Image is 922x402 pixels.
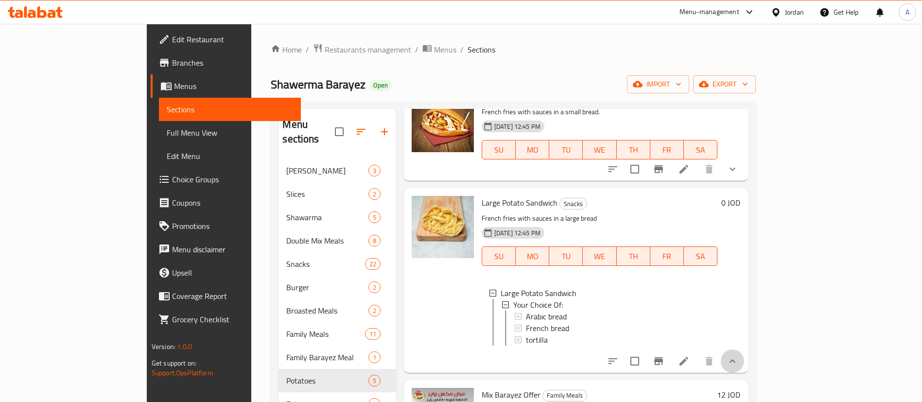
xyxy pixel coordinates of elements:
button: import [627,75,689,93]
span: Grocery Checklist [172,314,293,325]
span: [DATE] 12:45 PM [490,122,544,131]
button: show more [721,157,744,181]
a: Upsell [151,261,301,284]
a: Support.OpsPlatform [152,367,213,379]
span: TU [553,249,579,263]
a: Sections [159,98,301,121]
a: Coupons [151,191,301,214]
span: Select to update [625,159,645,179]
h6: 12 JOD [717,388,740,402]
span: SU [486,143,512,157]
span: Edit Menu [167,150,293,162]
span: TU [553,143,579,157]
button: SA [684,246,717,266]
span: export [701,78,748,90]
div: Slices [286,188,368,200]
div: items [368,235,381,246]
span: Family Meals [286,328,365,340]
span: Arabic bread [526,311,567,322]
div: items [368,375,381,386]
img: Large Potato Sandwich [412,196,474,258]
span: import [635,78,681,90]
span: 2 [369,190,380,199]
div: Family Barayez Meal1 [278,346,396,369]
div: Slices2 [278,182,396,206]
span: Large Potato Sandwich [501,287,576,299]
button: MO [516,140,549,159]
span: Mix Barayez Offer [482,387,540,402]
button: Branch-specific-item [647,350,670,373]
a: Restaurants management [313,43,411,56]
a: Edit Menu [159,144,301,168]
span: French bread [526,322,569,334]
span: Sections [167,104,293,115]
span: Coverage Report [172,290,293,302]
span: Get support on: [152,357,196,369]
a: Grocery Checklist [151,308,301,331]
button: SU [482,246,516,266]
p: French fries with sauces in a large bread [482,212,717,225]
div: Barayez Shawerma [286,165,368,176]
span: FR [654,249,680,263]
a: Edit menu item [678,355,690,367]
span: Menus [434,44,456,55]
span: 8 [369,236,380,245]
button: show more [721,350,744,373]
span: A [905,7,909,17]
div: Potatoes5 [278,369,396,392]
span: Double Mix Meals [286,235,368,246]
button: delete [697,350,721,373]
button: TH [617,140,650,159]
p: French fries with sauces in a small bread. [482,106,717,118]
div: items [365,328,381,340]
button: FR [650,246,684,266]
span: Snacks [560,198,587,210]
span: Version: [152,340,175,353]
span: Sections [468,44,495,55]
span: WE [587,143,612,157]
a: Menus [151,74,301,98]
span: Branches [172,57,293,69]
span: 2 [369,306,380,315]
div: Shawarma [286,211,368,223]
a: Choice Groups [151,168,301,191]
span: Select to update [625,351,645,371]
div: Snacks [559,198,587,210]
button: MO [516,246,549,266]
span: Your Choice Of: [513,299,563,311]
span: tortilla [526,334,548,346]
span: [DATE] 12:45 PM [490,228,544,238]
div: Open [369,80,392,91]
span: TH [621,249,646,263]
span: FR [654,143,680,157]
div: Menu-management [679,6,739,18]
div: items [368,305,381,316]
span: MO [520,143,545,157]
nav: breadcrumb [271,43,756,56]
span: Family Barayez Meal [286,351,368,363]
span: Coupons [172,197,293,209]
button: FR [650,140,684,159]
div: [PERSON_NAME]3 [278,159,396,182]
div: Shawarma5 [278,206,396,229]
div: items [368,351,381,363]
div: items [368,211,381,223]
span: Edit Restaurant [172,34,293,45]
span: 11 [365,330,380,339]
a: Menu disclaimer [151,238,301,261]
button: sort-choices [601,350,625,373]
span: Large Potato Sandwich [482,195,557,210]
button: export [693,75,756,93]
div: Double Mix Meals8 [278,229,396,252]
div: Snacks22 [278,252,396,276]
a: Menus [422,43,456,56]
li: / [415,44,418,55]
span: Family Meals [543,390,587,401]
button: Branch-specific-item [647,157,670,181]
button: TH [617,246,650,266]
span: TH [621,143,646,157]
a: Coverage Report [151,284,301,308]
div: items [368,188,381,200]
